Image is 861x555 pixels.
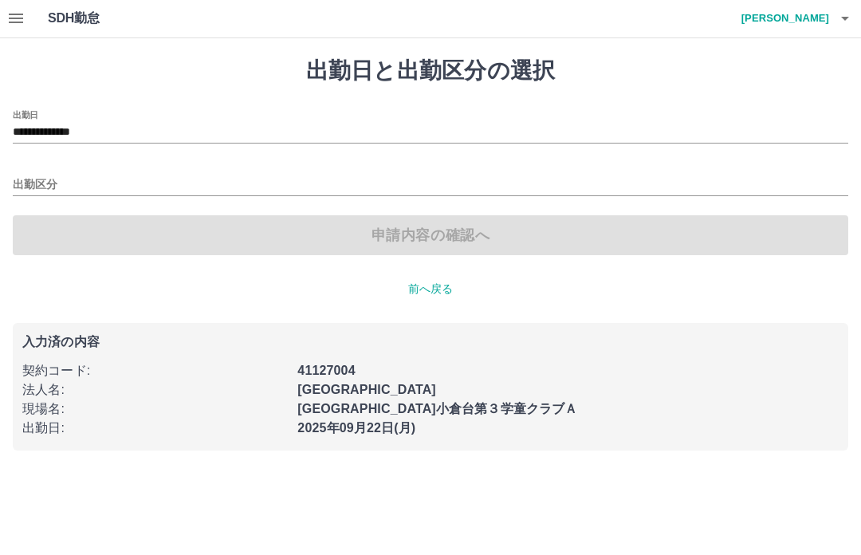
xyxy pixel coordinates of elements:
p: 契約コード : [22,362,288,381]
b: [GEOGRAPHIC_DATA] [297,384,436,397]
h1: 出勤日と出勤区分の選択 [13,58,848,85]
b: 41127004 [297,364,355,378]
p: 入力済の内容 [22,337,839,349]
b: [GEOGRAPHIC_DATA]小倉台第３学童クラブＡ [297,403,577,416]
b: 2025年09月22日(月) [297,422,415,435]
p: 前へ戻る [13,281,848,298]
p: 出勤日 : [22,419,288,439]
p: 現場名 : [22,400,288,419]
label: 出勤日 [13,109,38,121]
p: 法人名 : [22,381,288,400]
